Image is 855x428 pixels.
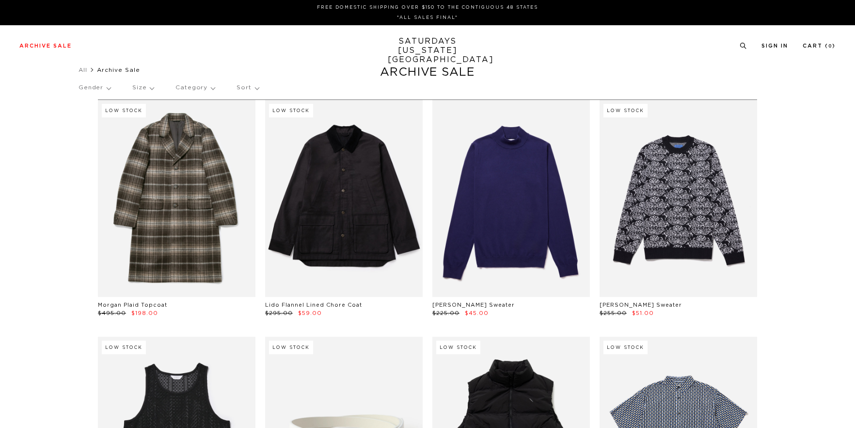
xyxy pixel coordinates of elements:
[432,311,459,316] span: $225.00
[79,67,87,73] a: All
[828,44,832,49] small: 0
[19,43,72,49] a: Archive Sale
[603,104,648,117] div: Low Stock
[432,302,515,308] a: [PERSON_NAME] Sweater
[436,341,480,354] div: Low Stock
[132,77,154,99] p: Size
[600,302,682,308] a: [PERSON_NAME] Sweater
[175,77,215,99] p: Category
[298,311,322,316] span: $59.00
[600,311,627,316] span: $255.00
[237,77,258,99] p: Sort
[102,341,146,354] div: Low Stock
[79,77,111,99] p: Gender
[23,14,832,21] p: *ALL SALES FINAL*
[269,341,313,354] div: Low Stock
[98,311,126,316] span: $495.00
[269,104,313,117] div: Low Stock
[632,311,654,316] span: $51.00
[265,311,293,316] span: $295.00
[761,43,788,49] a: Sign In
[23,4,832,11] p: FREE DOMESTIC SHIPPING OVER $150 TO THE CONTIGUOUS 48 STATES
[98,302,167,308] a: Morgan Plaid Topcoat
[465,311,489,316] span: $45.00
[102,104,146,117] div: Low Stock
[97,67,140,73] span: Archive Sale
[803,43,836,49] a: Cart (0)
[265,302,362,308] a: Lido Flannel Lined Chore Coat
[603,341,648,354] div: Low Stock
[131,311,158,316] span: $198.00
[388,37,468,65] a: SATURDAYS[US_STATE][GEOGRAPHIC_DATA]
